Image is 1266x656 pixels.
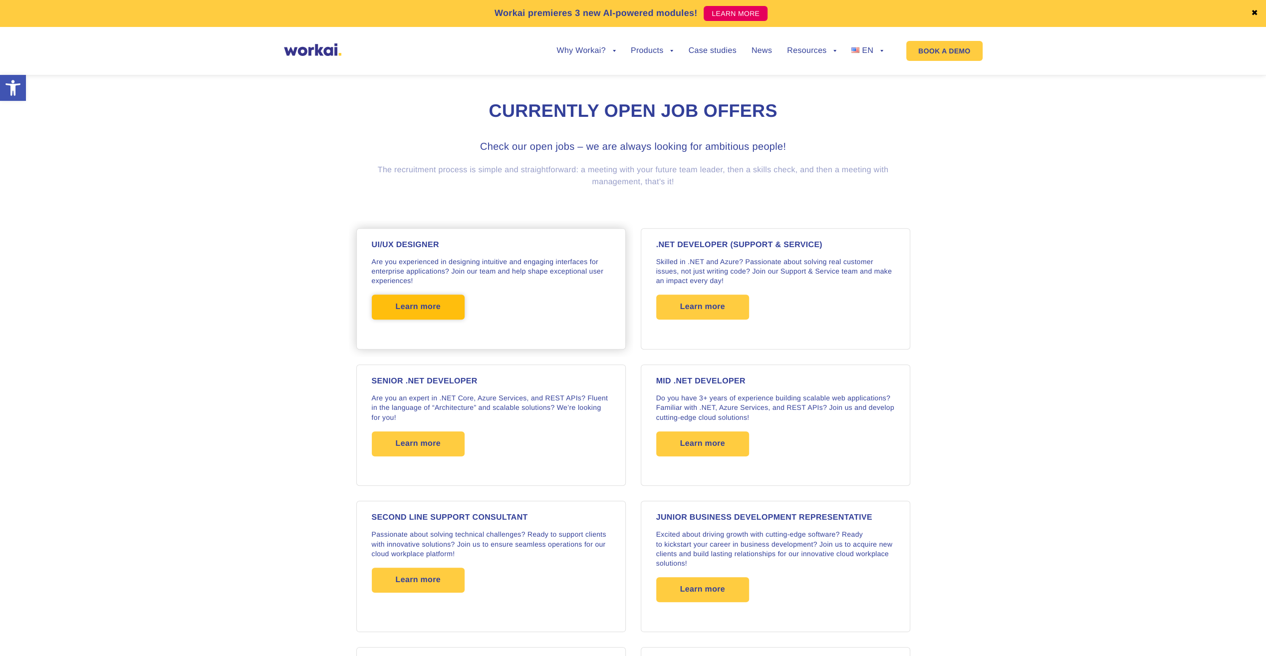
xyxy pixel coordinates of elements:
a: Junior Business Development Representative Excited about driving growth with cutting-edge softwar... [633,493,918,640]
a: UI/UX DESIGNER Are you experienced in designing intuitive and engaging interfaces for enterprise ... [349,221,633,357]
a: BOOK A DEMO [906,41,982,61]
h4: MID .NET DEVELOPER [656,377,895,385]
h4: SECOND LINE SUPPORT CONSULTANT [372,514,610,522]
p: Do you have 3+ years of experience building scalable web applications? Familiar with .NET, Azure ... [656,393,895,422]
a: MID .NET DEVELOPER Do you have 3+ years of experience building scalable web applications? Familia... [633,357,918,493]
a: ✖ [1251,9,1258,17]
h3: Check our open jobs – we are always looking for ambitious people! [446,139,820,154]
span: Learn more [396,568,441,593]
h4: UI/UX DESIGNER [372,241,610,249]
a: SECOND LINE SUPPORT CONSULTANT Passionate about solving technical challenges? Ready to support cl... [349,493,633,640]
span: The recruitment process is simple and straightforward: a meeting with your future team leader, th... [378,166,889,186]
a: Why Workai? [556,47,615,55]
span: Learn more [396,295,441,320]
p: Passionate about solving technical challenges? Ready to support clients with innovative solutions... [372,530,610,559]
h4: .NET DEVELOPER (Support & Service) [656,241,895,249]
span: Learn more [396,431,441,456]
a: SENIOR .NET DEVELOPER Are you an expert in .NET Core, Azure Services, and REST APIs? Fluent in th... [349,357,633,493]
p: Skilled in .NET and Azure? Passionate about solving real customer issues, not just writing code? ... [656,257,895,286]
a: News [752,47,772,55]
p: Excited about driving growth with cutting-edge software? Ready to kickstart your career in busine... [656,530,895,568]
span: EN [862,46,873,55]
h4: Junior Business Development Representative [656,514,895,522]
h4: SENIOR .NET DEVELOPER [372,377,610,385]
span: Learn more [680,431,725,456]
h2: Currently open job offers [356,99,910,123]
a: Products [631,47,674,55]
a: LEARN MORE [704,6,767,21]
span: Learn more [680,295,725,320]
a: .NET DEVELOPER (Support & Service) Skilled in .NET and Azure? Passionate about solving real custo... [633,221,918,357]
a: Case studies [688,47,736,55]
p: Workai premieres 3 new AI-powered modules! [495,6,698,20]
span: Learn more [680,577,725,602]
p: Are you experienced in designing intuitive and engaging interfaces for enterprise applications? J... [372,257,610,286]
p: Are you an expert in .NET Core, Azure Services, and REST APIs? Fluent in the language of “Archite... [372,393,610,422]
a: Resources [787,47,836,55]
